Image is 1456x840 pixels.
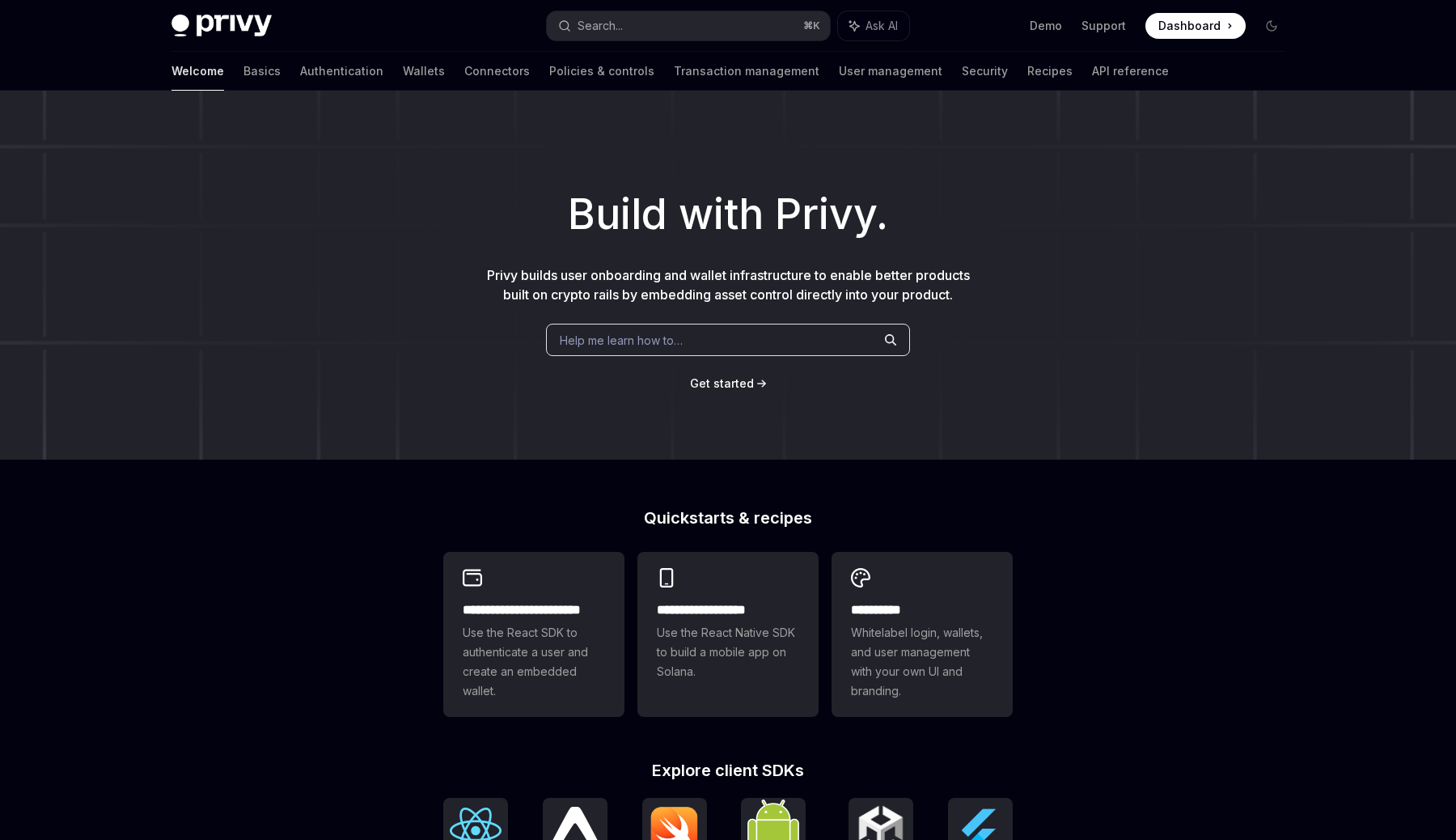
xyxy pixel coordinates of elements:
[657,623,799,681] span: Use the React Native SDK to build a mobile app on Solana.
[547,11,830,40] button: Search...⌘K
[637,552,819,717] a: **** **** **** ***Use the React Native SDK to build a mobile app on Solana.
[1027,52,1073,91] a: Recipes
[26,183,1430,246] h1: Build with Privy.
[803,19,820,32] span: ⌘ K
[1158,18,1221,34] span: Dashboard
[1259,13,1285,39] button: Toggle dark mode
[962,52,1008,91] a: Security
[443,762,1013,778] h2: Explore client SDKs
[463,623,605,701] span: Use the React SDK to authenticate a user and create an embedded wallet.
[839,52,942,91] a: User management
[171,52,224,91] a: Welcome
[851,623,993,701] span: Whitelabel login, wallets, and user management with your own UI and branding.
[690,375,754,392] a: Get started
[866,18,898,34] span: Ask AI
[832,552,1013,717] a: **** *****Whitelabel login, wallets, and user management with your own UI and branding.
[1030,18,1062,34] a: Demo
[443,510,1013,526] h2: Quickstarts & recipes
[560,332,683,349] span: Help me learn how to…
[300,52,383,91] a: Authentication
[578,16,623,36] div: Search...
[674,52,819,91] a: Transaction management
[487,267,970,303] span: Privy builds user onboarding and wallet infrastructure to enable better products built on crypto ...
[1081,18,1126,34] a: Support
[171,15,272,37] img: dark logo
[549,52,654,91] a: Policies & controls
[403,52,445,91] a: Wallets
[690,376,754,390] span: Get started
[1092,52,1169,91] a: API reference
[243,52,281,91] a: Basics
[464,52,530,91] a: Connectors
[1145,13,1246,39] a: Dashboard
[838,11,909,40] button: Ask AI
